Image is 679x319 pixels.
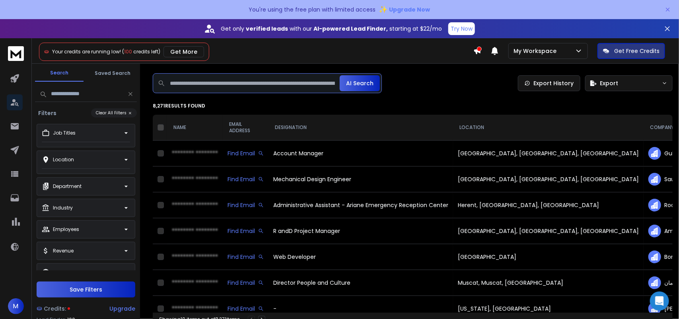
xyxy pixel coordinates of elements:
span: ✨ [379,4,388,15]
span: Your credits are running low! [52,48,121,55]
button: Get More [163,46,204,57]
span: Credits: [44,305,66,313]
th: NAME [167,115,223,141]
button: Saved Search [88,65,137,81]
strong: verified leads [246,25,288,33]
p: Location [53,157,74,163]
p: Domains [53,269,75,276]
button: AI Search [340,75,380,91]
td: Herent, [GEOGRAPHIC_DATA], [GEOGRAPHIC_DATA] [453,192,644,218]
td: Account Manager [268,141,453,166]
button: M [8,298,24,314]
td: Director People and Culture [268,270,453,296]
a: Credits:Upgrade [37,301,135,317]
a: Export History [518,75,580,91]
button: Try Now [448,22,475,35]
span: 100 [124,48,132,55]
td: [GEOGRAPHIC_DATA] [453,244,644,270]
p: You're using the free plan with limited access [249,6,376,14]
td: Web Developer [268,244,453,270]
div: Find Email [228,227,264,235]
td: Administrative Assistant - Ariane Emergency Reception Center [268,192,453,218]
th: DESIGNATION [268,115,453,141]
span: Export [600,79,618,87]
button: Get Free Credits [597,43,665,59]
p: Try Now [451,25,473,33]
h3: Filters [35,109,60,117]
div: Open Intercom Messenger [650,292,669,311]
td: Mechanical Design Engineer [268,166,453,192]
td: R andD Project Manager [268,218,453,244]
div: Find Email [228,305,264,313]
button: Clear All Filters [91,108,137,117]
p: My Workspace [514,47,560,55]
p: Job Titles [53,130,76,136]
th: EMAIL ADDRESS [223,115,268,141]
div: Find Email [228,175,264,183]
button: Search [35,65,84,82]
div: Find Email [228,201,264,209]
td: [GEOGRAPHIC_DATA], [GEOGRAPHIC_DATA], [GEOGRAPHIC_DATA] [453,166,644,192]
td: Muscat, Muscat, [GEOGRAPHIC_DATA] [453,270,644,296]
button: ✨Upgrade Now [379,2,430,18]
p: Employees [53,226,79,233]
td: [GEOGRAPHIC_DATA], [GEOGRAPHIC_DATA], [GEOGRAPHIC_DATA] [453,141,644,166]
p: Industry [53,205,73,211]
div: Upgrade [109,305,135,313]
img: logo [8,46,24,61]
div: Find Email [228,149,264,157]
p: Department [53,183,82,190]
span: ( credits left) [122,48,160,55]
button: Save Filters [37,282,135,297]
strong: AI-powered Lead Finder, [313,25,388,33]
span: Upgrade Now [389,6,430,14]
div: Find Email [228,253,264,261]
p: Get Free Credits [614,47,660,55]
th: LOCATION [453,115,644,141]
p: 8,271 results found [153,103,673,109]
p: Revenue [53,248,74,254]
div: Find Email [228,279,264,287]
p: Get only with our starting at $22/mo [221,25,442,33]
td: [GEOGRAPHIC_DATA], [GEOGRAPHIC_DATA], [GEOGRAPHIC_DATA] [453,218,644,244]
